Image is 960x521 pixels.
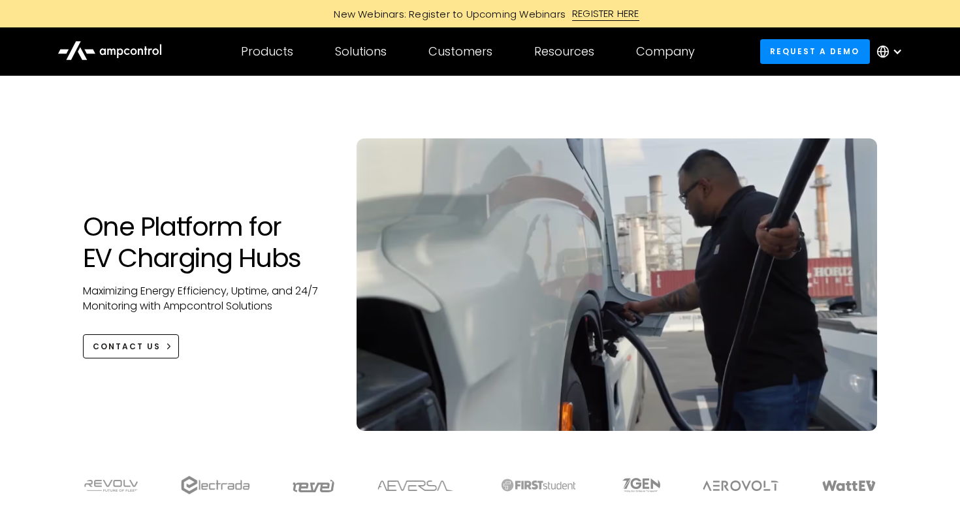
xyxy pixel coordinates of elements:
[93,341,161,353] div: CONTACT US
[534,44,594,59] div: Resources
[335,44,387,59] div: Solutions
[83,284,330,313] p: Maximizing Energy Efficiency, Uptime, and 24/7 Monitoring with Ampcontrol Solutions
[181,476,249,494] img: electrada logo
[83,211,330,274] h1: One Platform for EV Charging Hubs
[636,44,695,59] div: Company
[702,481,780,491] img: Aerovolt Logo
[186,7,774,21] a: New Webinars: Register to Upcoming WebinarsREGISTER HERE
[321,7,572,21] div: New Webinars: Register to Upcoming Webinars
[822,481,876,491] img: WattEV logo
[428,44,492,59] div: Customers
[83,334,179,358] a: CONTACT US
[572,7,639,21] div: REGISTER HERE
[241,44,293,59] div: Products
[760,39,870,63] a: Request a demo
